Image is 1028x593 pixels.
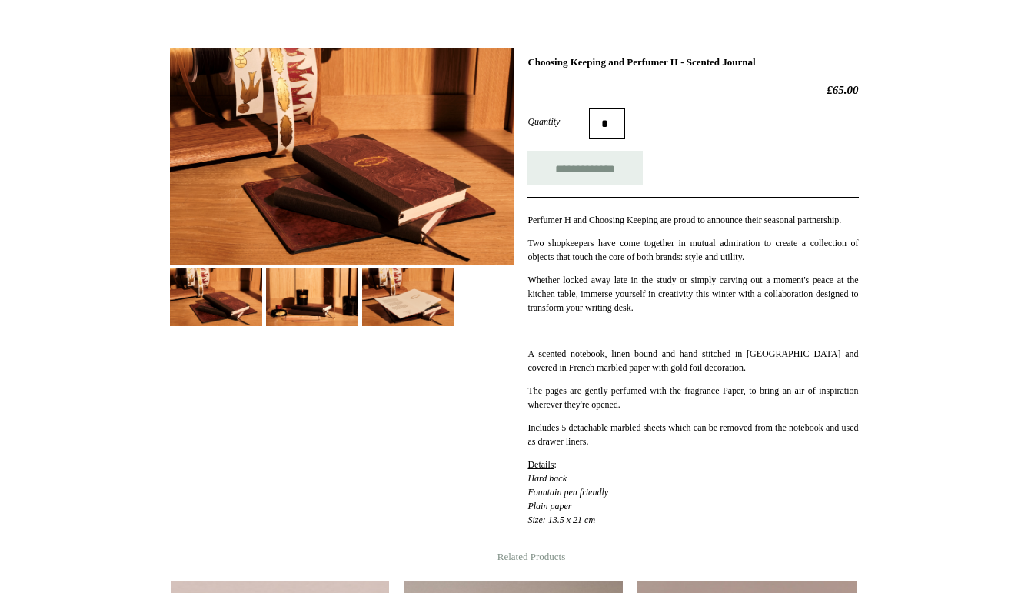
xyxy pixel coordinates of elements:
[527,213,858,227] p: Perfumer H and Choosing Keeping are proud to announce their seasonal partnership.
[527,515,595,525] em: Size: 13.5 x 21 cm
[527,236,858,264] p: Two shopkeepers have come together in mutual admiration to create a collection of objects that to...
[170,268,262,326] img: Choosing Keeping and Perfumer H - Scented Journal
[527,501,571,511] em: Plain paper
[527,473,567,484] em: Hard back
[527,347,858,375] p: A scented notebook, linen bound and hand stitched in [GEOGRAPHIC_DATA] and covered in French marb...
[527,273,858,315] p: Whether locked away late in the study or simply carving out a moment's peace at the kitchen table...
[527,324,858,338] p: - - -
[170,48,514,265] img: Choosing Keeping and Perfumer H - Scented Journal
[362,268,454,326] img: Choosing Keeping and Perfumer H - Scented Journal
[266,268,358,326] img: Choosing Keeping and Perfumer H - Scented Journal
[527,384,858,411] p: The pages are gently perfumed with the fragrance Paper, to bring an air of inspiration wherever t...
[527,56,858,68] h1: Choosing Keeping and Perfumer H - Scented Journal
[130,551,899,563] h4: Related Products
[527,83,858,97] h2: £65.00
[527,487,608,498] em: Fountain pen friendly
[527,459,554,470] span: Details
[527,197,858,527] div: :
[527,421,858,448] p: Includes 5 detachable marbled sheets which can be removed from the notebook and used as drawer li...
[527,115,589,128] label: Quantity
